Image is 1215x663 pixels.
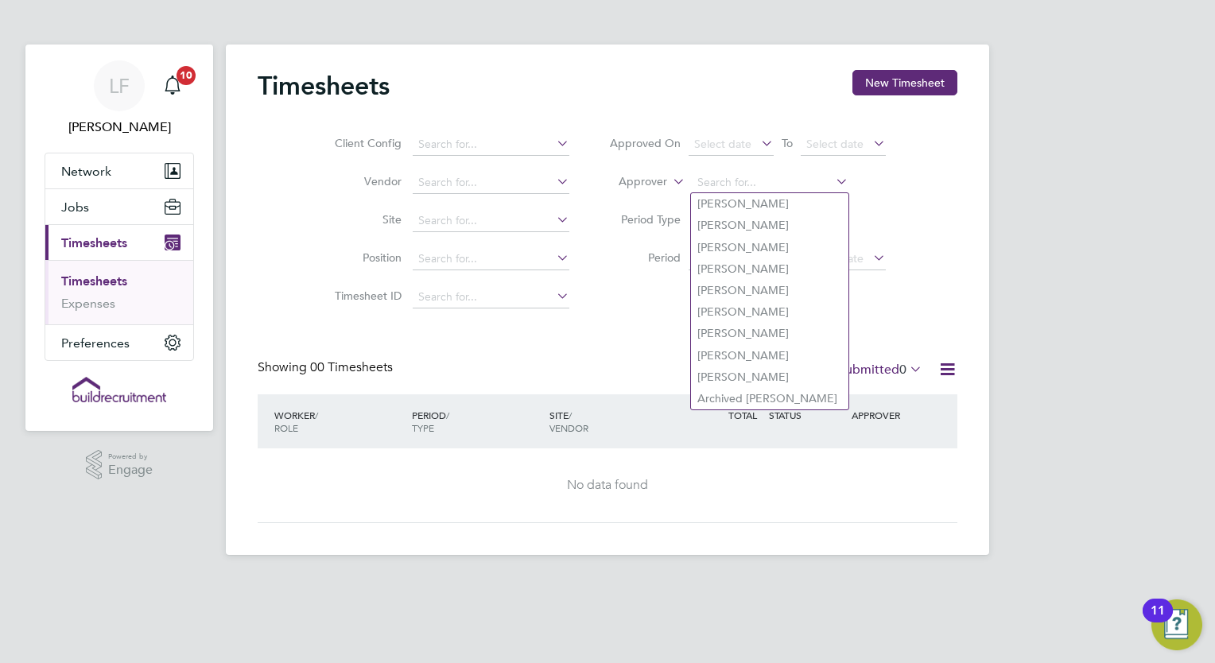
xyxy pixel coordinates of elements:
span: / [315,409,318,421]
button: Preferences [45,325,193,360]
div: STATUS [765,401,848,429]
input: Search for... [413,286,569,308]
div: PERIOD [408,401,545,442]
button: Open Resource Center, 11 new notifications [1151,599,1202,650]
span: To [777,133,798,153]
h2: Timesheets [258,70,390,102]
li: [PERSON_NAME] [691,301,848,323]
span: Engage [108,463,153,477]
a: 10 [157,60,188,111]
a: Powered byEngage [86,450,153,480]
span: / [569,409,572,421]
div: No data found [274,477,941,494]
div: 11 [1151,611,1165,631]
label: Timesheet ID [330,289,402,303]
label: Position [330,250,402,265]
li: Archived [PERSON_NAME] [691,388,848,409]
a: Timesheets [61,273,127,289]
div: WORKER [270,401,408,442]
input: Search for... [413,210,569,232]
div: APPROVER [848,401,930,429]
span: 10 [177,66,196,85]
label: Period Type [609,212,681,227]
span: 00 Timesheets [310,359,393,375]
img: buildrec-logo-retina.png [72,377,166,402]
span: Jobs [61,200,89,215]
li: [PERSON_NAME] [691,258,848,280]
label: Site [330,212,402,227]
button: Timesheets [45,225,193,260]
label: Client Config [330,136,402,150]
span: Network [61,164,111,179]
a: LF[PERSON_NAME] [45,60,194,137]
li: [PERSON_NAME] [691,237,848,258]
span: Loarda Fregjaj [45,118,194,137]
nav: Main navigation [25,45,213,431]
a: Expenses [61,296,115,311]
li: [PERSON_NAME] [691,215,848,236]
div: Timesheets [45,260,193,324]
span: LF [109,76,130,96]
span: Preferences [61,335,130,351]
input: Search for... [413,172,569,194]
button: New Timesheet [852,70,957,95]
span: Select date [694,137,751,151]
span: / [446,409,449,421]
button: Network [45,153,193,188]
label: Period [609,250,681,265]
li: [PERSON_NAME] [691,280,848,301]
li: [PERSON_NAME] [691,193,848,215]
span: 0 [899,362,906,378]
label: Approved On [609,136,681,150]
li: [PERSON_NAME] [691,366,848,388]
span: Powered by [108,450,153,463]
span: Select date [806,137,864,151]
input: Search for... [692,172,848,194]
li: [PERSON_NAME] [691,323,848,344]
label: Approver [596,174,667,190]
span: TYPE [412,421,434,434]
button: Jobs [45,189,193,224]
a: Go to home page [45,377,194,402]
div: Showing [258,359,396,376]
span: Timesheets [61,235,127,250]
div: Status [792,359,926,382]
span: Select date [806,251,864,266]
input: Search for... [413,134,569,156]
span: TOTAL [728,409,757,421]
label: Submitted [838,362,922,378]
span: VENDOR [549,421,588,434]
li: [PERSON_NAME] [691,345,848,366]
div: SITE [545,401,683,442]
span: ROLE [274,421,298,434]
label: Vendor [330,174,402,188]
input: Search for... [413,248,569,270]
